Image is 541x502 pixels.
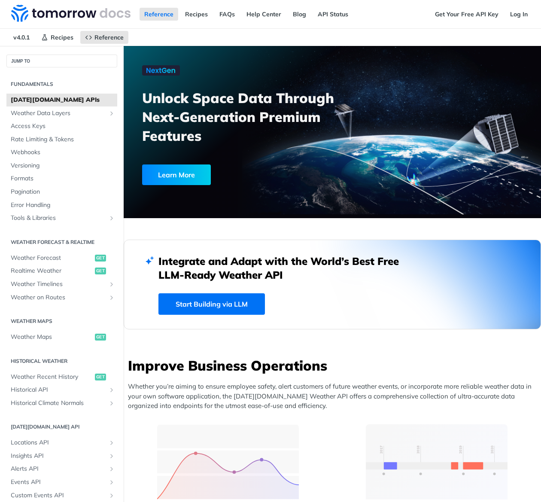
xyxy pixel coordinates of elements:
button: JUMP TO [6,55,117,67]
span: Locations API [11,438,106,447]
a: Realtime Weatherget [6,265,117,277]
h3: Unlock Space Data Through Next-Generation Premium Features [142,88,342,145]
h2: Weather Maps [6,317,117,325]
span: Alerts API [11,465,106,473]
img: NextGen [142,65,180,76]
a: Pagination [6,186,117,198]
a: FAQs [215,8,240,21]
button: Show subpages for Historical Climate Normals [108,400,115,407]
a: Locations APIShow subpages for Locations API [6,436,117,449]
span: Events API [11,478,106,487]
a: Log In [505,8,532,21]
button: Show subpages for Tools & Libraries [108,215,115,222]
button: Show subpages for Locations API [108,439,115,446]
span: Insights API [11,452,106,460]
span: Pagination [11,188,115,196]
a: Learn More [142,164,302,185]
img: Tomorrow.io Weather API Docs [11,5,131,22]
span: get [95,255,106,262]
span: get [95,374,106,380]
a: Rate Limiting & Tokens [6,133,117,146]
a: Start Building via LLM [158,293,265,315]
span: get [95,268,106,274]
a: Weather Forecastget [6,252,117,265]
a: Weather Recent Historyget [6,371,117,383]
p: Whether you’re aiming to ensure employee safety, alert customers of future weather events, or inc... [128,382,541,411]
button: Show subpages for Weather on Routes [108,294,115,301]
a: Historical Climate NormalsShow subpages for Historical Climate Normals [6,397,117,410]
a: Custom Events APIShow subpages for Custom Events API [6,489,117,502]
a: Blog [288,8,311,21]
h2: Weather Forecast & realtime [6,238,117,246]
button: Show subpages for Insights API [108,453,115,459]
span: Versioning [11,161,115,170]
a: Access Keys [6,120,117,133]
span: Webhooks [11,148,115,157]
a: Weather Data LayersShow subpages for Weather Data Layers [6,107,117,120]
a: Insights APIShow subpages for Insights API [6,450,117,462]
span: Error Handling [11,201,115,210]
a: Recipes [180,8,213,21]
span: [DATE][DOMAIN_NAME] APIs [11,96,115,104]
a: Historical APIShow subpages for Historical API [6,383,117,396]
h2: Integrate and Adapt with the World’s Best Free LLM-Ready Weather API [158,254,412,282]
button: Show subpages for Alerts API [108,465,115,472]
a: Events APIShow subpages for Events API [6,476,117,489]
h2: Historical Weather [6,357,117,365]
a: [DATE][DOMAIN_NAME] APIs [6,94,117,106]
span: Tools & Libraries [11,214,106,222]
a: Reference [140,8,178,21]
a: Alerts APIShow subpages for Alerts API [6,462,117,475]
h3: Improve Business Operations [128,356,541,375]
span: Access Keys [11,122,115,131]
span: Reference [94,33,124,41]
button: Show subpages for Historical API [108,386,115,393]
span: Recipes [51,33,73,41]
a: Tools & LibrariesShow subpages for Tools & Libraries [6,212,117,225]
a: Weather Mapsget [6,331,117,344]
img: 39565e8-group-4962x.svg [157,424,299,499]
button: Show subpages for Weather Data Layers [108,110,115,117]
a: Reference [80,31,128,44]
button: Show subpages for Weather Timelines [108,281,115,288]
span: Weather Recent History [11,373,93,381]
a: Help Center [242,8,286,21]
span: Formats [11,174,115,183]
a: Formats [6,172,117,185]
div: Learn More [142,164,211,185]
a: Get Your Free API Key [430,8,503,21]
a: Webhooks [6,146,117,159]
span: Weather Forecast [11,254,93,262]
span: Custom Events API [11,491,106,500]
a: Error Handling [6,199,117,212]
span: v4.0.1 [9,31,34,44]
span: Weather on Routes [11,293,106,302]
span: Rate Limiting & Tokens [11,135,115,144]
span: Weather Data Layers [11,109,106,118]
span: get [95,334,106,341]
span: Realtime Weather [11,267,93,275]
span: Weather Maps [11,333,93,341]
span: Weather Timelines [11,280,106,289]
a: Versioning [6,159,117,172]
button: Show subpages for Events API [108,479,115,486]
h2: [DATE][DOMAIN_NAME] API [6,423,117,431]
button: Show subpages for Custom Events API [108,492,115,499]
span: Historical API [11,386,106,394]
h2: Fundamentals [6,80,117,88]
a: API Status [313,8,353,21]
a: Recipes [36,31,78,44]
span: Historical Climate Normals [11,399,106,408]
a: Weather TimelinesShow subpages for Weather Timelines [6,278,117,291]
a: Weather on RoutesShow subpages for Weather on Routes [6,291,117,304]
img: 13d7ca0-group-496-2.svg [366,424,508,499]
